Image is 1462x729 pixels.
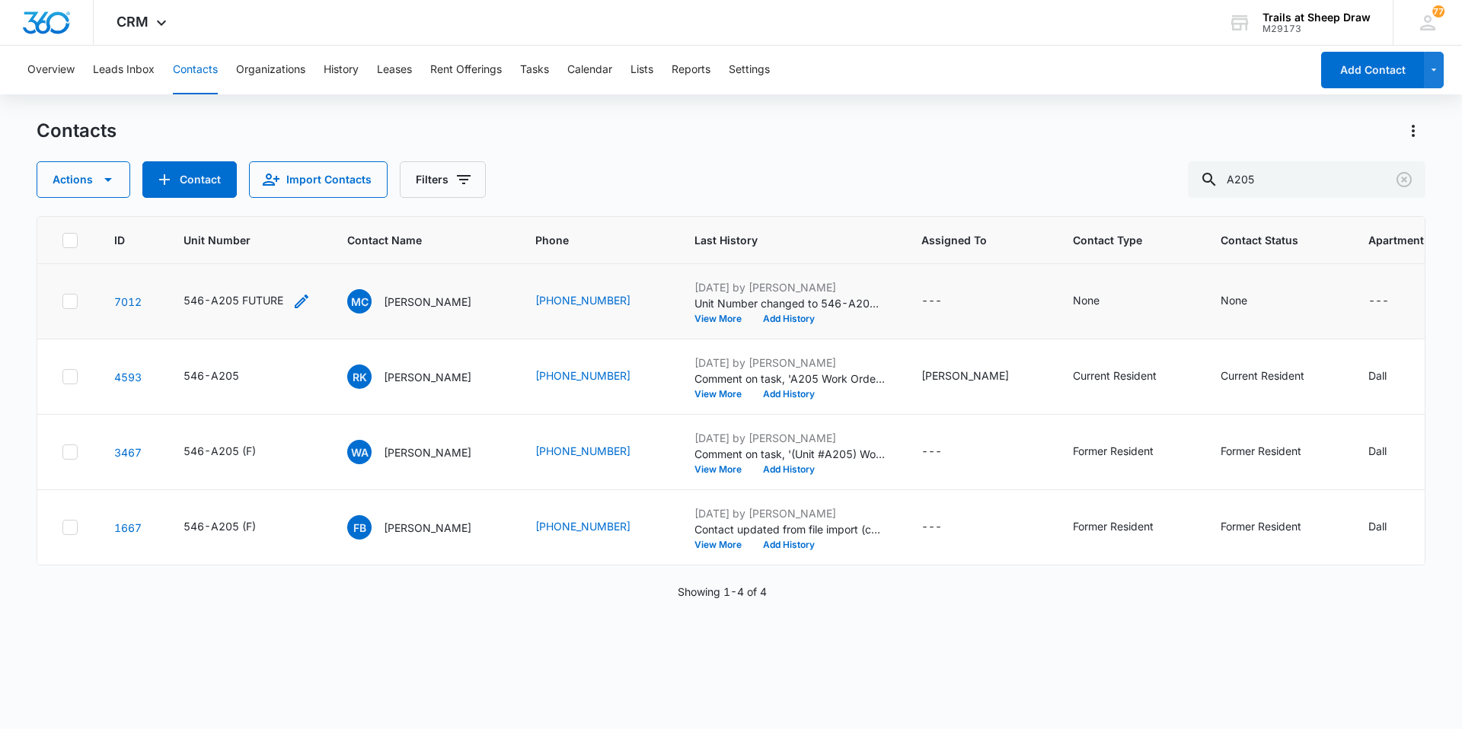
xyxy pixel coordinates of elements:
p: [PERSON_NAME] [384,444,471,460]
p: [PERSON_NAME] [384,294,471,310]
div: Contact Status - Current Resident - Select to Edit Field [1221,368,1332,386]
p: Unit Number changed to 546-A205 FUTURE. [694,295,885,311]
span: Assigned To [921,232,1014,248]
a: Navigate to contact details page for Feyla Buss [114,521,142,534]
div: --- [1368,292,1389,310]
button: Actions [37,161,130,198]
button: View More [694,540,752,549]
div: Contact Name - William Adams - Select to Edit Field [347,440,499,464]
button: Rent Offerings [430,46,502,94]
span: Contact Status [1221,232,1310,248]
button: Overview [27,46,75,94]
button: History [324,46,359,94]
span: Last History [694,232,863,248]
div: Contact Status - Former Resident - Select to Edit Field [1221,518,1329,536]
button: Tasks [520,46,549,94]
span: 77 [1432,5,1444,18]
div: Apartment Type - Dall - Select to Edit Field [1368,518,1414,536]
a: Navigate to contact details page for Manikandan Chokkalingam [114,295,142,308]
div: Dall [1368,518,1387,534]
button: View More [694,465,752,474]
button: Settings [729,46,770,94]
button: Actions [1401,119,1425,143]
p: [DATE] by [PERSON_NAME] [694,430,885,446]
p: [DATE] by [PERSON_NAME] [694,505,885,521]
p: [PERSON_NAME] [384,520,471,536]
p: Comment on task, '(Unit #A205) Work Order ' "sent drywall repair to [PERSON_NAME] and left space ... [694,446,885,462]
div: 546-A205 [184,368,239,384]
div: Former Resident [1221,518,1301,534]
p: Showing 1-4 of 4 [678,584,767,600]
button: Calendar [567,46,612,94]
div: Apartment Type - - Select to Edit Field [1368,292,1416,310]
div: Apartment Type - Dall - Select to Edit Field [1368,443,1414,461]
div: Unit Number - 546-A205 (F) - Select to Edit Field [184,443,283,461]
span: MC [347,289,372,314]
button: Lists [630,46,653,94]
div: Contact Type - Former Resident - Select to Edit Field [1073,443,1181,461]
div: 546-A205 (F) [184,518,256,534]
a: [PHONE_NUMBER] [535,443,630,459]
button: Reports [672,46,710,94]
div: Contact Name - Feyla Buss - Select to Edit Field [347,515,499,540]
div: Contact Type - None - Select to Edit Field [1073,292,1127,310]
div: Contact Name - Manikandan Chokkalingam - Select to Edit Field [347,289,499,314]
h1: Contacts [37,119,117,142]
div: Dall [1368,368,1387,384]
div: None [1073,292,1100,308]
span: FB [347,515,372,540]
div: None [1221,292,1247,308]
div: Assigned To - Sydnee Powell - Select to Edit Field [921,368,1036,386]
input: Search Contacts [1188,161,1425,198]
a: [PHONE_NUMBER] [535,368,630,384]
p: Comment on task, 'A205 Work Order ' "Replaced all the bulbs on the chandelier " [694,371,885,387]
span: Contact Type [1073,232,1162,248]
span: CRM [117,14,148,30]
div: Former Resident [1073,518,1154,534]
button: Leads Inbox [93,46,155,94]
div: Former Resident [1221,443,1301,459]
div: Contact Type - Current Resident - Select to Edit Field [1073,368,1184,386]
button: Add History [752,390,825,399]
div: Contact Type - Former Resident - Select to Edit Field [1073,518,1181,536]
div: --- [921,518,942,536]
div: account id [1262,24,1371,34]
p: [PERSON_NAME] [384,369,471,385]
div: 546-A205 (F) [184,443,256,459]
a: [PHONE_NUMBER] [535,518,630,534]
a: Navigate to contact details page for William Adams [114,446,142,459]
button: View More [694,314,752,323]
div: Phone - (970) 673-5160 - Select to Edit Field [535,443,658,461]
div: --- [921,292,942,310]
p: [DATE] by [PERSON_NAME] [694,355,885,371]
div: Assigned To - - Select to Edit Field [921,292,969,310]
div: Phone - (970) 978-8864 - Select to Edit Field [535,518,658,536]
div: Unit Number - 546-A205 FUTURE - Select to Edit Field [184,292,311,310]
span: Phone [535,232,636,248]
span: Apartment Type [1368,232,1452,248]
span: Contact Name [347,232,477,248]
button: Contacts [173,46,218,94]
span: ID [114,232,125,248]
span: Unit Number [184,232,311,248]
div: Current Resident [1221,368,1304,384]
button: Leases [377,46,412,94]
button: Filters [400,161,486,198]
button: Add History [752,465,825,474]
span: RK [347,364,372,389]
a: Navigate to contact details page for Ranjan Kumar Mohanty [114,371,142,384]
div: --- [921,443,942,461]
p: Contact updated from file import (contacts-20231023195256.csv): -- [694,521,885,537]
div: Assigned To - - Select to Edit Field [921,443,969,461]
button: Organizations [236,46,305,94]
a: [PHONE_NUMBER] [535,292,630,308]
div: Phone - (346) 544-2716 - Select to Edit Field [535,368,658,386]
div: Unit Number - 546-A205 - Select to Edit Field [184,368,267,386]
div: Current Resident [1073,368,1157,384]
div: Unit Number - 546-A205 (F) - Select to Edit Field [184,518,283,536]
div: Contact Name - Ranjan Kumar Mohanty - Select to Edit Field [347,364,499,389]
div: Phone - (681) 389-0737 - Select to Edit Field [535,292,658,310]
div: notifications count [1432,5,1444,18]
button: Add History [752,540,825,549]
div: Former Resident [1073,443,1154,459]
